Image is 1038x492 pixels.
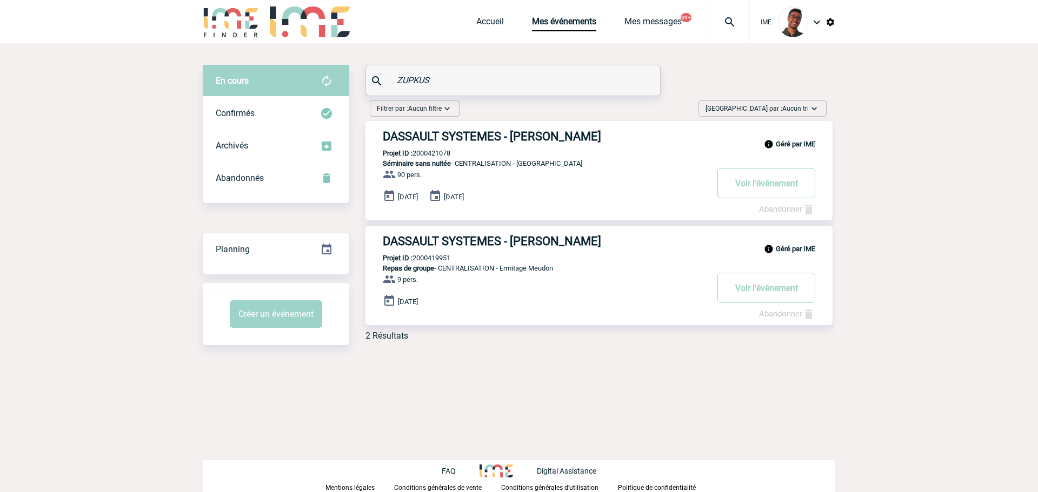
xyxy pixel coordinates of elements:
span: [DATE] [398,298,418,306]
span: Aucun filtre [408,105,442,112]
img: info_black_24dp.svg [764,244,774,254]
b: Géré par IME [776,140,815,148]
span: Archivés [216,140,248,151]
span: Aucun tri [782,105,809,112]
p: 2000419951 [365,254,450,262]
img: baseline_expand_more_white_24dp-b.png [442,103,453,114]
p: Mentions légales [325,484,375,491]
span: Planning [216,244,250,254]
a: Mes événements [532,16,596,31]
span: 90 pers. [397,171,422,179]
a: DASSAULT SYSTEMES - [PERSON_NAME] [365,234,833,248]
input: Rechercher un événement par son nom [394,72,635,88]
a: Mes messages [624,16,682,31]
p: FAQ [442,467,456,475]
button: 99+ [681,13,691,22]
img: IME-Finder [203,6,259,37]
div: 2 Résultats [365,331,408,341]
h3: DASSAULT SYSTEMES - [PERSON_NAME] [383,130,707,143]
span: [DATE] [398,193,418,201]
img: http://www.idealmeetingsevents.fr/ [480,464,513,477]
span: [GEOGRAPHIC_DATA] par : [706,103,809,114]
p: - CENTRALISATION - Ermitage Meudon [365,264,707,272]
button: Voir l'événement [717,168,815,198]
a: Accueil [476,16,504,31]
p: Politique de confidentialité [618,484,696,491]
img: info_black_24dp.svg [764,139,774,149]
a: Planning [203,233,349,265]
b: Géré par IME [776,245,815,253]
button: Créer un événement [230,300,322,328]
a: FAQ [442,465,480,475]
span: Abandonnés [216,173,264,183]
a: Politique de confidentialité [618,482,713,492]
button: Voir l'événement [717,273,815,303]
img: baseline_expand_more_white_24dp-b.png [809,103,820,114]
a: Abandonner [759,309,815,319]
h3: DASSAULT SYSTEMES - [PERSON_NAME] [383,234,707,248]
a: Conditions générales d'utilisation [501,482,618,492]
div: Retrouvez ici tous vos événements annulés [203,162,349,194]
div: Retrouvez ici tous les événements que vous avez décidé d'archiver [203,130,349,162]
img: 124970-0.jpg [778,7,808,37]
p: Conditions générales de vente [394,484,482,491]
b: Projet ID : [383,149,412,157]
span: 9 pers. [397,275,418,284]
div: Retrouvez ici tous vos événements organisés par date et état d'avancement [203,233,349,266]
p: Conditions générales d'utilisation [501,484,598,491]
p: Digital Assistance [537,467,596,475]
span: IME [761,18,771,26]
a: Mentions légales [325,482,394,492]
p: 2000421078 [365,149,450,157]
span: Repas de groupe [383,264,434,272]
div: Retrouvez ici tous vos évènements avant confirmation [203,65,349,97]
span: Filtrer par : [377,103,442,114]
span: [DATE] [444,193,464,201]
a: Abandonner [759,204,815,214]
span: En cours [216,76,249,86]
p: - CENTRALISATION - [GEOGRAPHIC_DATA] [365,159,707,167]
a: DASSAULT SYSTEMES - [PERSON_NAME] [365,130,833,143]
span: Confirmés [216,108,255,118]
a: Conditions générales de vente [394,482,501,492]
span: Séminaire sans nuitée [383,159,451,167]
b: Projet ID : [383,254,412,262]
